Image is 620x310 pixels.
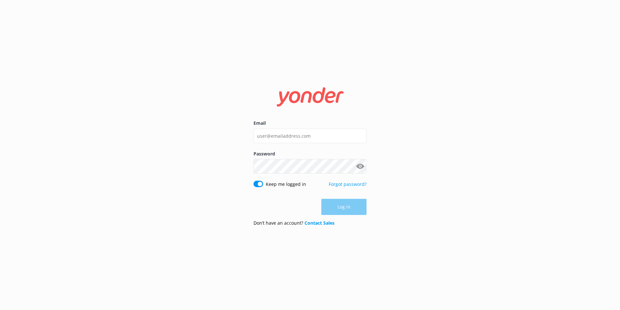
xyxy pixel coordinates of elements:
[354,160,367,173] button: Show password
[253,219,335,227] p: Don’t have an account?
[305,220,335,226] a: Contact Sales
[266,181,306,188] label: Keep me logged in
[329,181,367,187] a: Forgot password?
[253,120,367,127] label: Email
[253,129,367,143] input: user@emailaddress.com
[253,150,367,157] label: Password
